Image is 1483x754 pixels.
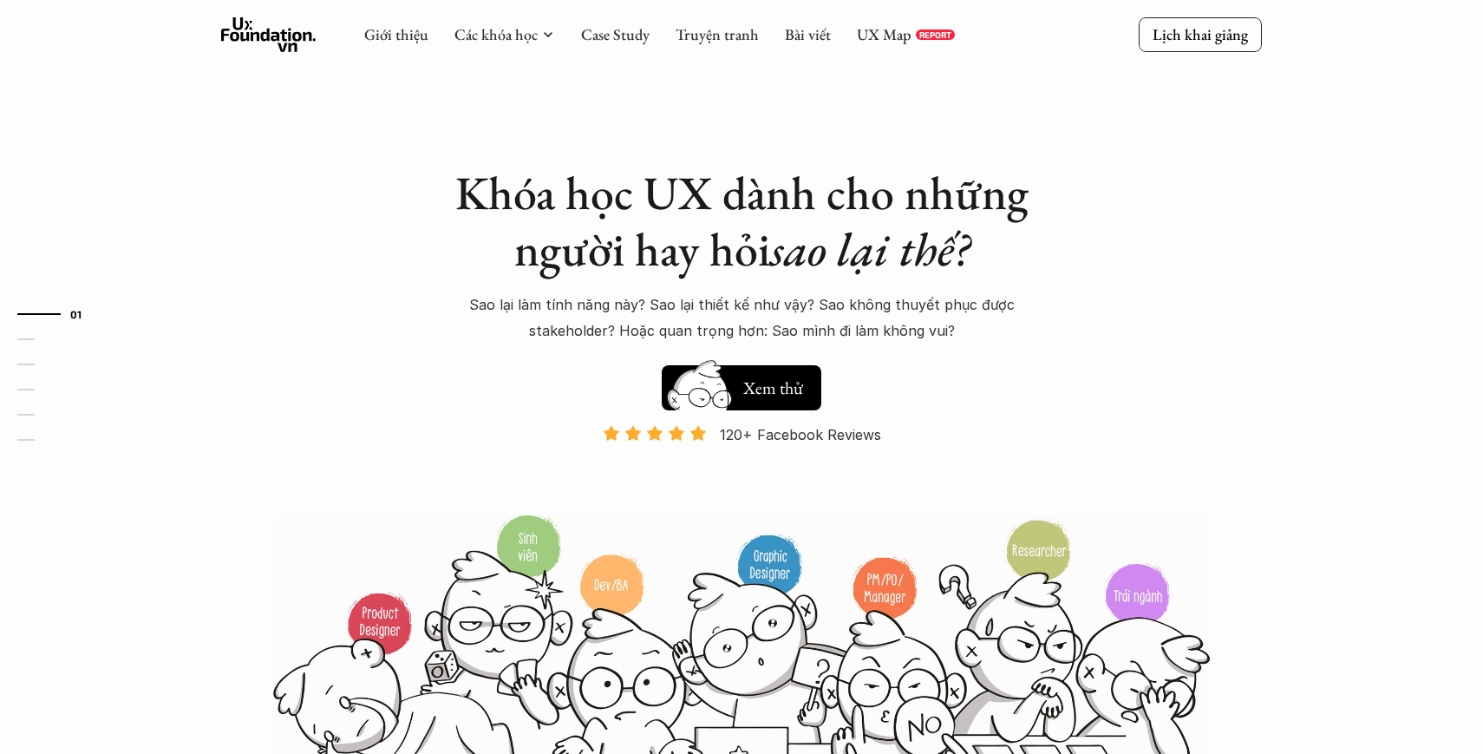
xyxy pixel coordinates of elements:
a: 01 [17,304,100,325]
p: 120+ Facebook Reviews [720,422,881,448]
a: Lịch khai giảng [1139,17,1262,51]
strong: 01 [70,308,82,320]
a: UX Map [857,24,911,44]
em: sao lại thế? [770,219,970,279]
a: Các khóa học [454,24,538,44]
p: REPORT [919,30,951,40]
a: 120+ Facebook Reviews [587,424,896,512]
a: Bài viết [785,24,831,44]
h1: Khóa học UX dành cho những người hay hỏi [438,165,1045,278]
p: Lịch khai giảng [1153,24,1248,44]
a: Truyện tranh [676,24,759,44]
a: Xem thử [662,357,821,410]
a: Giới thiệu [364,24,428,44]
a: REPORT [916,30,955,40]
p: Sao lại làm tính năng này? Sao lại thiết kế như vậy? Sao không thuyết phục được stakeholder? Hoặc... [447,292,1036,344]
h5: Xem thử [743,376,803,400]
a: Case Study [581,24,650,44]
